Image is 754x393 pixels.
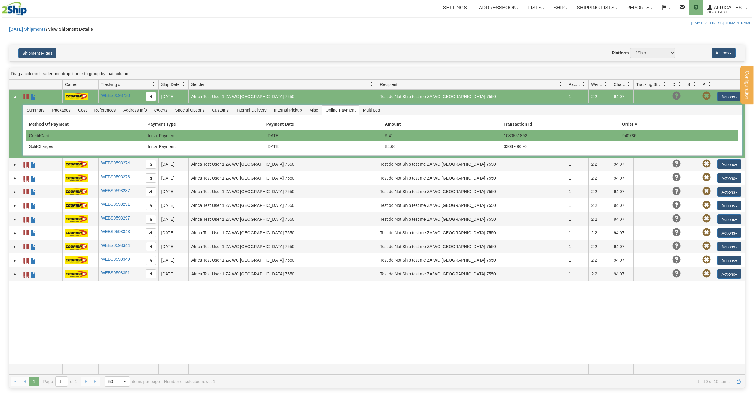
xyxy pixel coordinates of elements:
[146,242,156,251] button: Copy to clipboard
[566,171,588,185] td: 1
[687,81,692,88] span: Shipment Issues
[588,90,611,103] td: 2.2
[377,253,566,267] td: Test do Not Ship test me ZA WC [GEOGRAPHIC_DATA] 7550
[146,173,156,183] button: Copy to clipboard
[611,212,633,226] td: 94.07
[588,212,611,226] td: 2.2
[158,226,188,240] td: [DATE]
[105,376,160,387] span: items per page
[56,377,68,386] input: Page 1
[158,267,188,281] td: [DATE]
[264,119,383,130] th: Payment Date
[611,240,633,253] td: 94.07
[270,105,306,115] span: Internal Pickup
[108,379,116,385] span: 50
[672,242,681,250] span: Unknown
[611,158,633,171] td: 94.07
[611,226,633,240] td: 94.07
[158,240,188,253] td: [DATE]
[23,269,29,278] a: Label
[233,105,270,115] span: Internal Delivery
[566,158,588,171] td: 1
[623,79,633,89] a: Charge filter column settings
[717,173,741,183] button: Actions
[65,174,88,182] img: 182 - CourierIT
[322,105,359,115] span: Online Payment
[188,212,377,226] td: Africa Test User 1 ZA WC [GEOGRAPHIC_DATA] 7550
[12,162,18,168] a: Expand
[717,228,741,238] button: Actions
[588,226,611,240] td: 2.2
[145,130,264,141] td: Initial Payment
[101,243,130,248] a: WEBS0593344
[717,159,741,169] button: Actions
[717,201,741,210] button: Actions
[12,244,18,250] a: Expand
[158,90,188,103] td: [DATE]
[377,198,566,212] td: Test do Not Ship test me ZA WC [GEOGRAPHIC_DATA] 7550
[158,198,188,212] td: [DATE]
[549,0,572,15] a: Ship
[566,267,588,281] td: 1
[383,130,501,141] td: 9.41
[702,242,711,250] span: Pickup Not Assigned
[75,105,90,115] span: Cost
[30,228,36,237] a: Online Payment Invoice
[702,201,711,209] span: Pickup Not Assigned
[148,79,158,89] a: Tracking # filter column settings
[30,214,36,224] a: Online Payment Invoice
[702,173,711,182] span: Pickup Not Assigned
[712,5,745,10] span: Africa Test
[572,0,622,15] a: Shipping lists
[23,228,29,237] a: Label
[566,226,588,240] td: 1
[178,79,188,89] a: Ship Date filter column settings
[377,267,566,281] td: Test do Not Ship test me ZA WC [GEOGRAPHIC_DATA] 7550
[43,376,77,387] span: Page of 1
[672,187,681,195] span: Unknown
[622,0,657,15] a: Reports
[383,119,501,130] th: Amount
[101,270,130,275] a: WEBS0593351
[702,214,711,223] span: Pickup Not Assigned
[101,216,130,220] a: WEBS0593297
[359,105,384,115] span: Multi Leg
[620,130,738,141] td: 940786
[566,90,588,103] td: 1
[12,175,18,181] a: Expand
[380,81,397,88] span: Recipient
[9,27,46,32] a: [DATE] Shipments
[702,269,711,278] span: Pickup Not Assigned
[65,215,88,223] img: 182 - CourierIT
[23,91,29,101] a: Label
[188,226,377,240] td: Africa Test User 1 ZA WC [GEOGRAPHIC_DATA] 7550
[377,90,566,103] td: Test do Not Ship test me ZA WC [GEOGRAPHIC_DATA] 7550
[620,119,738,130] th: Order #
[12,94,18,100] a: Collapse
[101,202,130,207] a: WEBS0593291
[672,92,681,100] span: Unknown
[672,214,681,223] span: Unknown
[717,256,741,265] button: Actions
[717,269,741,279] button: Actions
[146,160,156,169] button: Copy to clipboard
[566,198,588,212] td: 1
[146,215,156,224] button: Copy to clipboard
[23,159,29,169] a: Label
[566,185,588,199] td: 1
[636,81,662,88] span: Tracking Status
[588,267,611,281] td: 2.2
[158,185,188,199] td: [DATE]
[30,241,36,251] a: Online Payment Invoice
[712,48,736,58] button: Actions
[30,269,36,278] a: Online Payment Invoice
[101,81,121,88] span: Tracking #
[591,81,604,88] span: Weight
[702,228,711,237] span: Pickup Not Assigned
[377,158,566,171] td: Test do Not Ship test me ZA WC [GEOGRAPHIC_DATA] 7550
[145,119,264,130] th: Payment Type
[145,141,264,152] td: Initial Payment
[146,228,156,237] button: Copy to clipboard
[734,377,743,386] a: Refresh
[120,377,130,386] span: select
